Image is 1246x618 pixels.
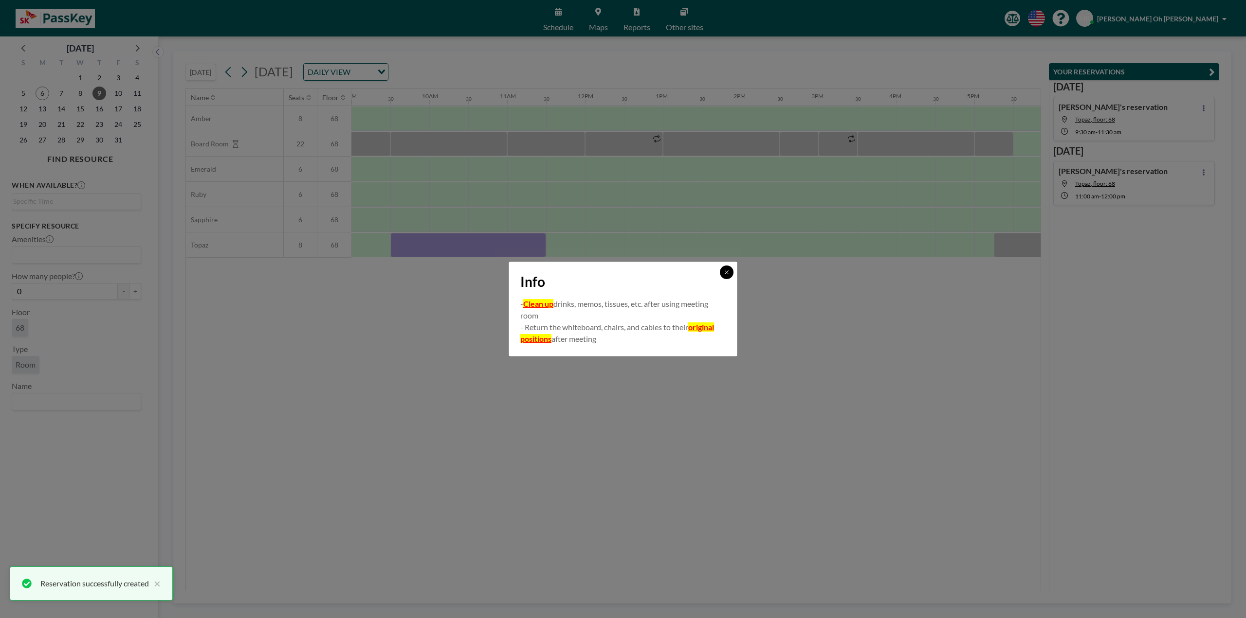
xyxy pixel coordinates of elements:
[523,299,553,308] u: Clean up
[520,321,726,345] p: - Return the whiteboard, chairs, and cables to their after meeting
[40,578,149,589] div: Reservation successfully created
[520,273,545,290] span: Info
[520,298,726,321] p: - drinks, memos, tissues, etc. after using meeting room
[149,578,161,589] button: close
